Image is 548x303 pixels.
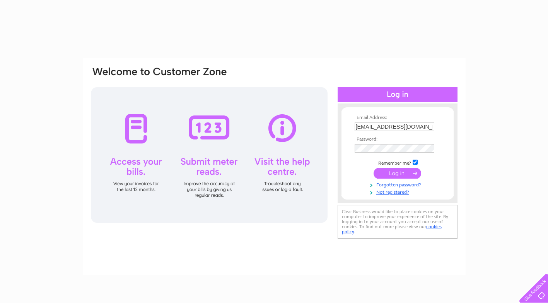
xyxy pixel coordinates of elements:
[374,168,421,179] input: Submit
[342,224,442,234] a: cookies policy
[353,137,442,142] th: Password:
[355,181,442,188] a: Forgotten password?
[353,158,442,166] td: Remember me?
[355,188,442,195] a: Not registered?
[353,115,442,121] th: Email Address:
[338,205,458,239] div: Clear Business would like to place cookies on your computer to improve your experience of the sit...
